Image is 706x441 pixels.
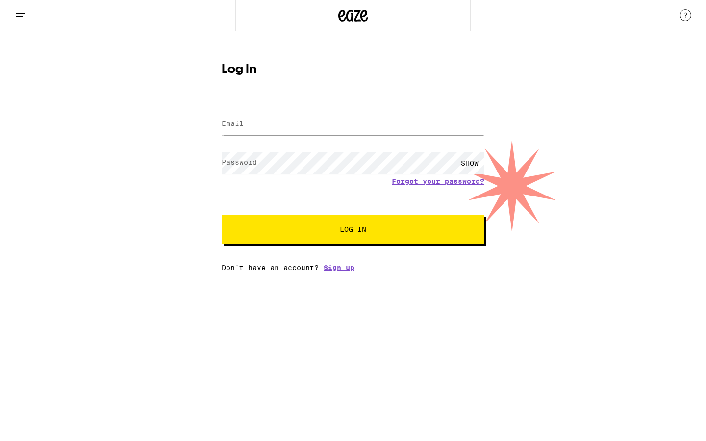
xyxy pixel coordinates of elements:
[340,226,366,233] span: Log In
[222,158,257,166] label: Password
[222,264,484,271] div: Don't have an account?
[222,120,244,127] label: Email
[455,152,484,174] div: SHOW
[222,215,484,244] button: Log In
[324,264,354,271] a: Sign up
[392,177,484,185] a: Forgot your password?
[222,113,484,135] input: Email
[222,64,484,75] h1: Log In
